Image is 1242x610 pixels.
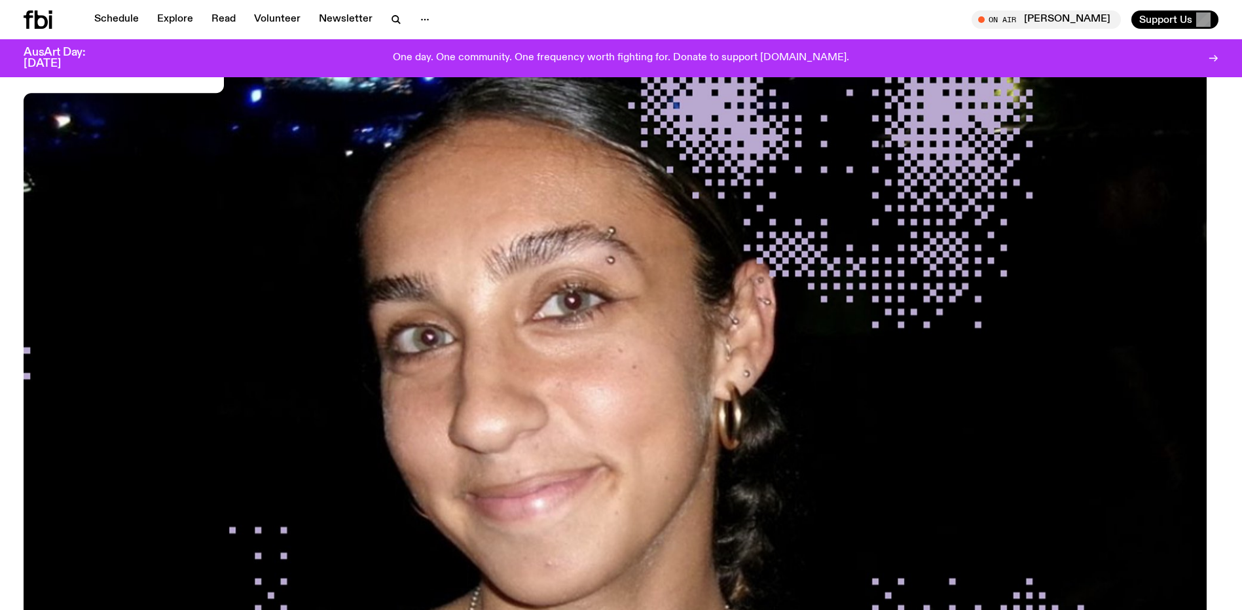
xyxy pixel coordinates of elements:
a: Schedule [86,10,147,29]
a: Volunteer [246,10,308,29]
a: Newsletter [311,10,380,29]
h3: AusArt Day: [DATE] [24,47,107,69]
a: Read [204,10,244,29]
span: Support Us [1139,14,1192,26]
button: Support Us [1131,10,1218,29]
a: Explore [149,10,201,29]
p: One day. One community. One frequency worth fighting for. Donate to support [DOMAIN_NAME]. [393,52,849,64]
button: On Air[PERSON_NAME] [972,10,1121,29]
